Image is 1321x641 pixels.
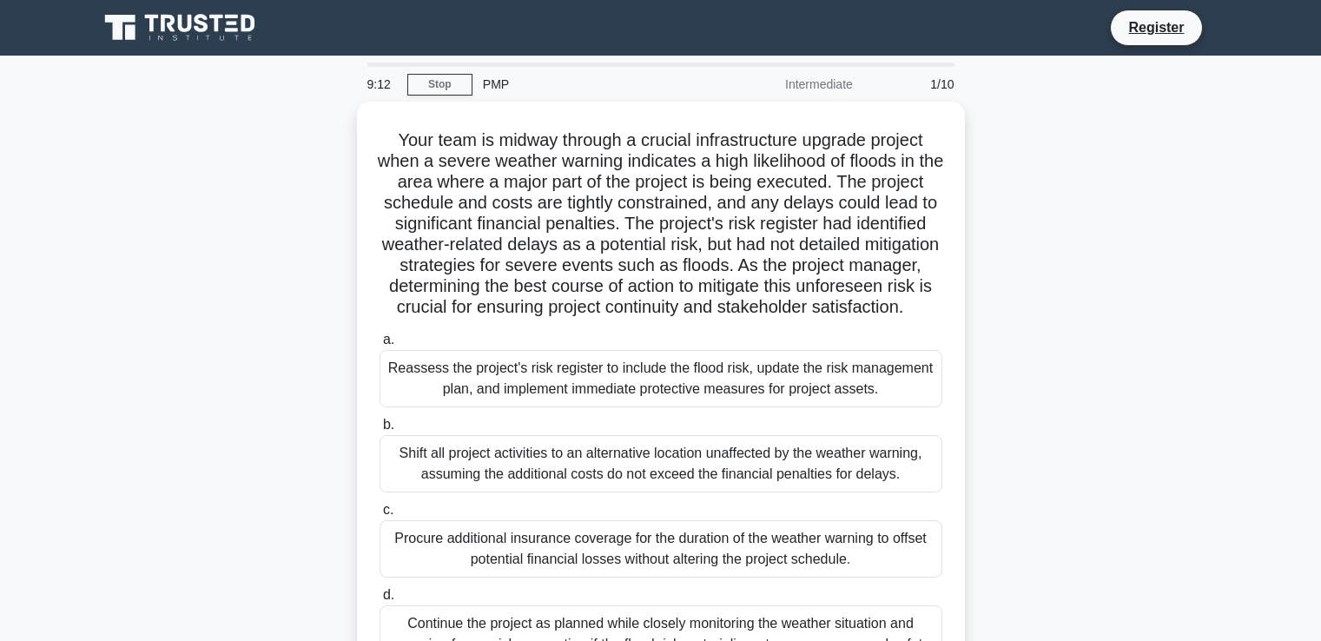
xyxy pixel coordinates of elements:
span: b. [383,417,394,432]
div: Shift all project activities to an alternative location unaffected by the weather warning, assumi... [380,435,942,492]
div: PMP [472,67,711,102]
h5: Your team is midway through a crucial infrastructure upgrade project when a severe weather warnin... [378,129,944,319]
a: Stop [407,74,472,96]
div: Procure additional insurance coverage for the duration of the weather warning to offset potential... [380,520,942,578]
div: Reassess the project's risk register to include the flood risk, update the risk management plan, ... [380,350,942,407]
div: 9:12 [357,67,407,102]
span: c. [383,502,393,517]
span: a. [383,332,394,347]
span: d. [383,587,394,602]
a: Register [1118,17,1194,38]
div: Intermediate [711,67,863,102]
div: 1/10 [863,67,965,102]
